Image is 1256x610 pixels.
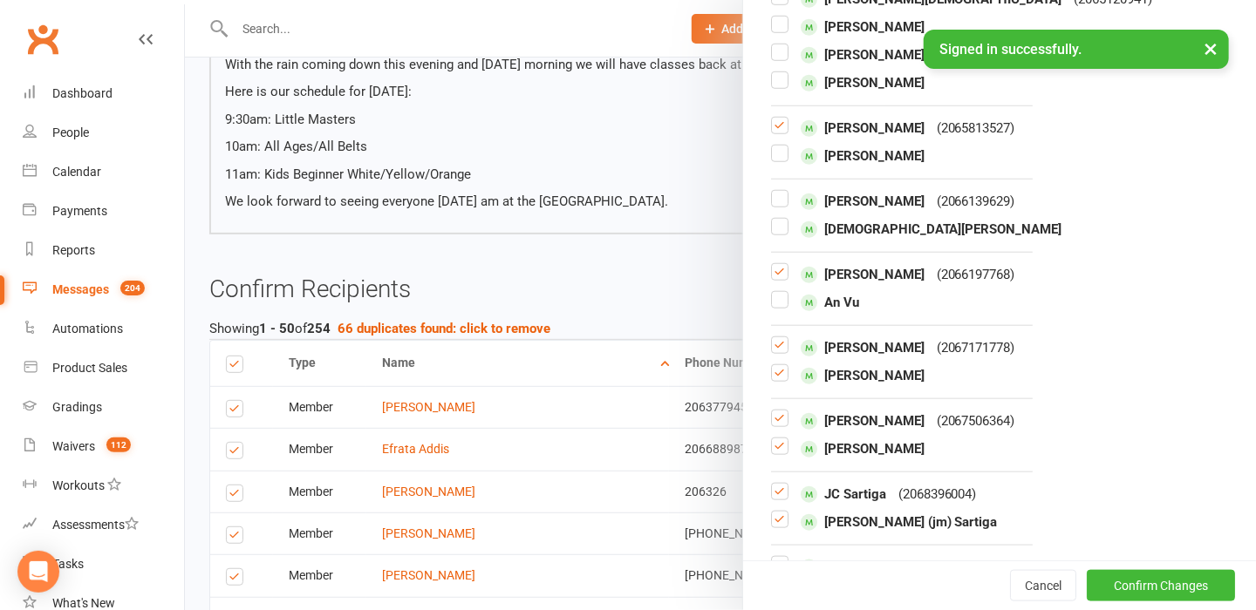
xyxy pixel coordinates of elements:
[52,361,127,375] div: Product Sales
[23,74,184,113] a: Dashboard
[801,264,925,285] span: [PERSON_NAME]
[23,113,184,152] a: People
[937,337,1015,358] div: ( 2067171778 )
[52,125,89,139] div: People
[937,410,1015,431] div: ( 2067506364 )
[801,484,886,505] span: JC Sartiga
[801,438,925,459] span: [PERSON_NAME]
[23,152,184,192] a: Calendar
[1010,570,1076,601] button: Cancel
[23,270,184,309] a: Messages 204
[23,349,184,388] a: Product Sales
[52,86,113,100] div: Dashboard
[937,557,1015,578] div: ( 2068414407 )
[23,231,184,270] a: Reports
[106,437,131,452] span: 112
[801,365,925,386] span: [PERSON_NAME]
[939,41,1082,58] span: Signed in successfully.
[52,596,115,610] div: What's New
[23,427,184,466] a: Waivers 112
[52,400,102,414] div: Gradings
[801,219,1062,240] span: [DEMOGRAPHIC_DATA][PERSON_NAME]
[23,192,184,231] a: Payments
[801,292,859,313] span: An Vu
[801,410,925,431] span: [PERSON_NAME]
[52,439,95,453] div: Waivers
[801,118,925,139] span: [PERSON_NAME]
[801,557,925,578] span: [PERSON_NAME]
[801,146,925,166] span: [PERSON_NAME]
[52,557,84,571] div: Tasks
[52,165,101,179] div: Calendar
[23,505,184,545] a: Assessments
[23,309,184,349] a: Automations
[23,466,184,505] a: Workouts
[52,518,139,532] div: Assessments
[52,322,123,335] div: Automations
[937,118,1015,139] div: ( 2065813527 )
[23,545,184,584] a: Tasks
[52,478,105,492] div: Workouts
[898,484,977,505] div: ( 2068396004 )
[23,388,184,427] a: Gradings
[937,191,1015,212] div: ( 2066139629 )
[801,17,925,37] span: [PERSON_NAME]
[21,17,65,61] a: Clubworx
[801,72,925,93] span: [PERSON_NAME]
[52,243,95,257] div: Reports
[120,281,145,295] span: 204
[52,204,107,218] div: Payments
[52,282,109,296] div: Messages
[801,337,925,358] span: [PERSON_NAME]
[1087,570,1235,601] button: Confirm Changes
[801,512,998,532] span: [PERSON_NAME] (jm) Sartiga
[1195,30,1226,67] button: ×
[937,264,1015,285] div: ( 2066197768 )
[801,191,925,212] span: [PERSON_NAME]
[17,551,59,593] div: Open Intercom Messenger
